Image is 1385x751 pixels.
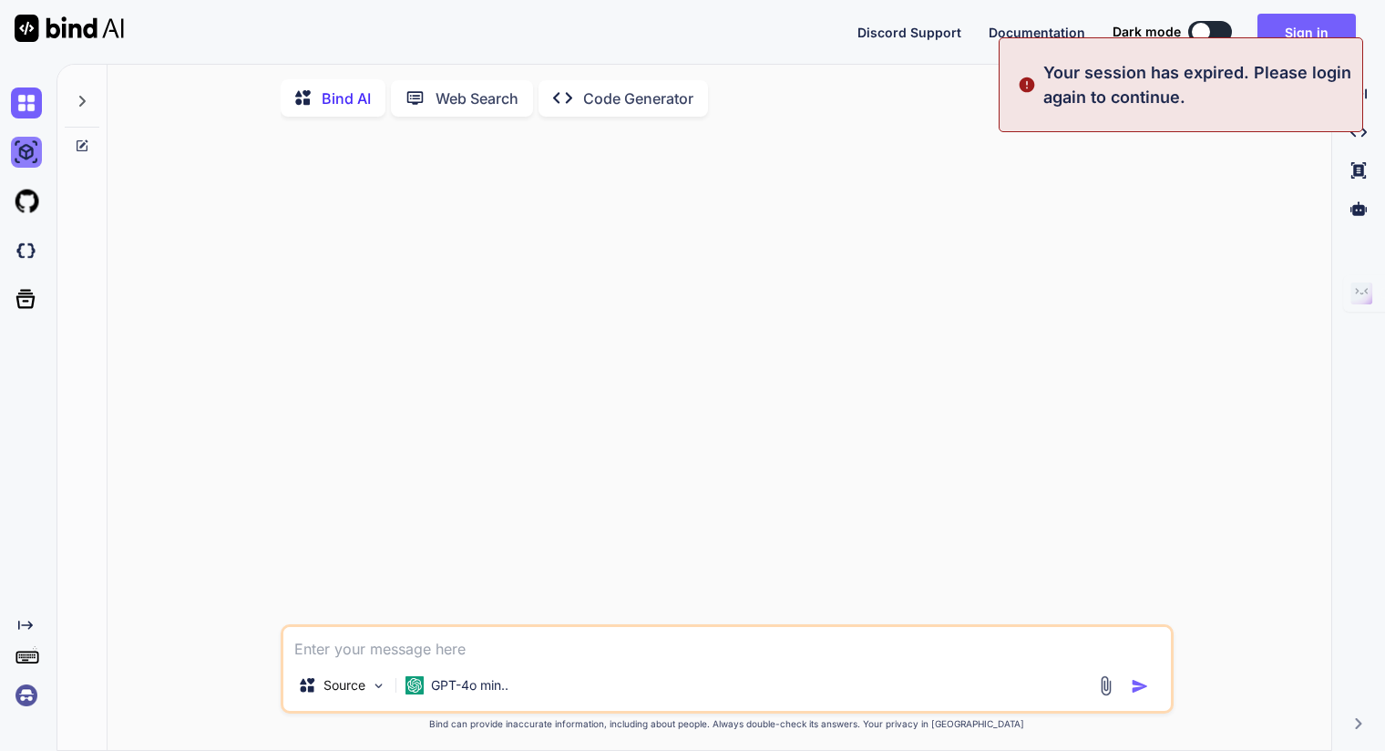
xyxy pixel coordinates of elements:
img: attachment [1095,675,1116,696]
img: githubLight [11,186,42,217]
img: ai-studio [11,137,42,168]
p: Bind AI [322,87,371,109]
p: GPT-4o min.. [431,676,508,694]
p: Code Generator [583,87,693,109]
img: darkCloudIdeIcon [11,235,42,266]
span: Dark mode [1113,23,1181,41]
p: Your session has expired. Please login again to continue. [1043,60,1351,109]
p: Source [323,676,365,694]
img: signin [11,680,42,711]
button: Discord Support [857,23,961,42]
button: Sign in [1257,14,1356,50]
p: Bind can provide inaccurate information, including about people. Always double-check its answers.... [281,717,1174,731]
img: Pick Models [371,678,386,694]
img: alert [1018,60,1036,109]
img: chat [11,87,42,118]
p: Web Search [436,87,518,109]
img: Bind AI [15,15,124,42]
span: Discord Support [857,25,961,40]
span: Documentation [989,25,1085,40]
img: GPT-4o mini [405,676,424,694]
img: icon [1131,677,1149,695]
button: Documentation [989,23,1085,42]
